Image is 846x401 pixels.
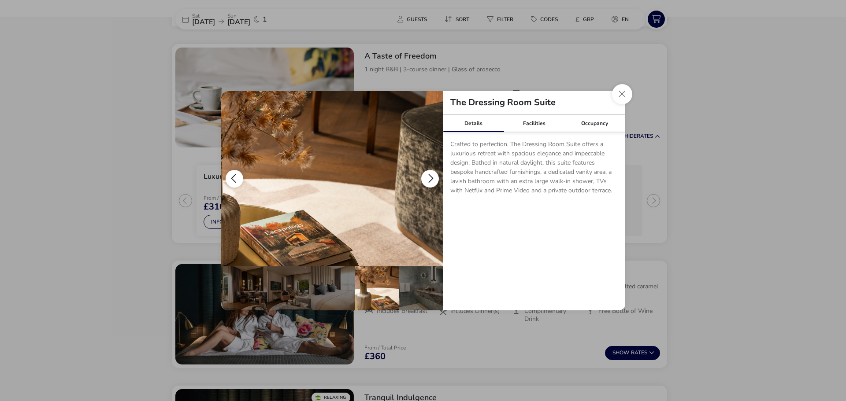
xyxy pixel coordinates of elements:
[221,91,625,310] div: details
[612,84,632,104] button: Close dialog
[450,140,618,199] p: Crafted to perfection. The Dressing Room Suite offers a luxurious retreat with spacious elegance ...
[504,114,564,132] div: Facilities
[443,98,563,107] h2: The Dressing Room Suite
[564,114,625,132] div: Occupancy
[443,114,504,132] div: Details
[221,91,443,266] img: 5ebe9b1063184e923fb75731cbde871d58aa2b3ad4c1cb2fee412eb7fb7f3f8f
